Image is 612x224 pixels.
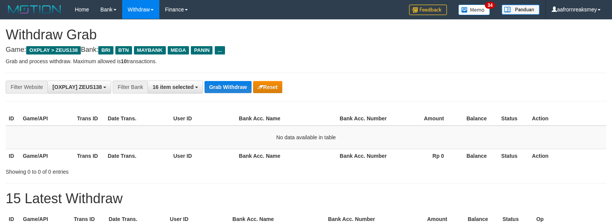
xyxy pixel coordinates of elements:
img: panduan.png [502,5,540,15]
div: Filter Bank [113,81,148,93]
button: [OXPLAY] ZEUS138 [47,81,111,93]
span: MEGA [168,46,189,54]
span: OXPLAY > ZEUS138 [26,46,81,54]
th: Date Trans. [105,149,170,163]
th: Date Trans. [105,112,170,126]
span: BRI [98,46,113,54]
button: Grab Withdraw [205,81,251,93]
span: ... [215,46,225,54]
th: Trans ID [74,112,105,126]
th: Game/API [20,112,74,126]
th: ID [6,149,20,163]
span: 34 [485,2,495,9]
span: BTN [115,46,132,54]
p: Grab and process withdraw. Maximum allowed is transactions. [6,58,606,65]
th: User ID [170,112,236,126]
span: PANIN [191,46,212,54]
th: Bank Acc. Number [337,112,391,126]
th: ID [6,112,20,126]
th: Bank Acc. Name [236,149,337,163]
th: Amount [391,112,455,126]
th: Bank Acc. Number [337,149,391,163]
th: Status [498,149,529,163]
img: MOTION_logo.png [6,4,63,15]
th: Status [498,112,529,126]
th: User ID [170,149,236,163]
button: 16 item selected [148,81,203,93]
strong: 10 [121,58,127,64]
th: Balance [455,112,498,126]
th: Rp 0 [391,149,455,163]
th: Balance [455,149,498,163]
img: Feedback.jpg [409,5,447,15]
div: Showing 0 to 0 of 0 entries [6,165,249,176]
button: Reset [253,81,282,93]
th: Game/API [20,149,74,163]
th: Trans ID [74,149,105,163]
h4: Game: Bank: [6,46,606,54]
span: 16 item selected [153,84,194,90]
h1: Withdraw Grab [6,27,606,42]
th: Action [529,112,606,126]
th: Bank Acc. Name [236,112,337,126]
span: [OXPLAY] ZEUS138 [52,84,102,90]
img: Button%20Memo.svg [458,5,490,15]
td: No data available in table [6,126,606,149]
div: Filter Website [6,81,47,93]
th: Action [529,149,606,163]
h1: 15 Latest Withdraw [6,191,606,206]
span: MAYBANK [134,46,166,54]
